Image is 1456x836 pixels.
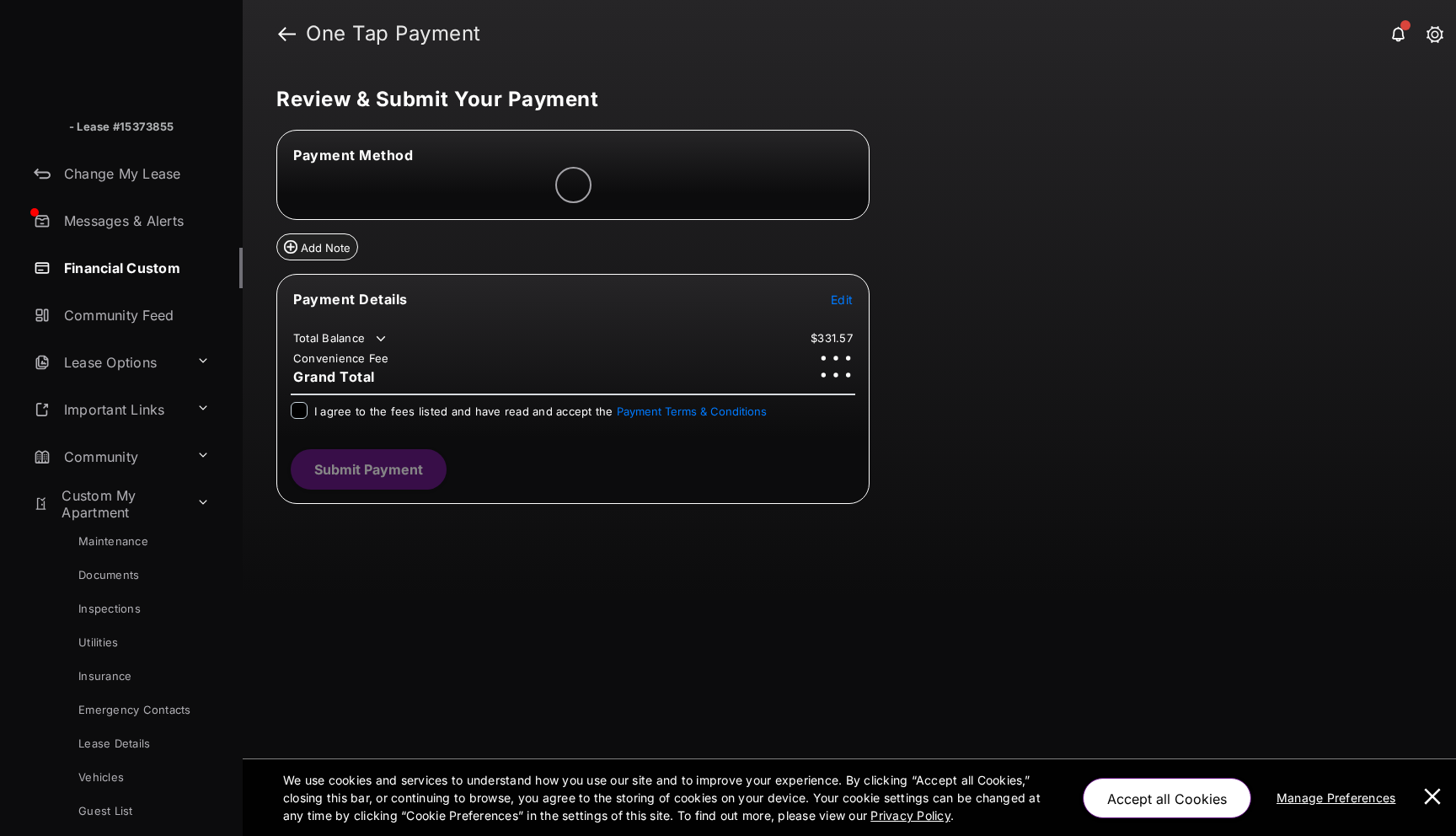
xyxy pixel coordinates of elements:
a: Maintenance [31,524,243,558]
a: Important Links [27,389,190,430]
a: Financial Custom [27,248,243,288]
a: Utilities [31,625,243,659]
button: Edit [831,291,853,308]
span: Payment Method [293,147,413,163]
td: Total Balance [292,330,389,347]
button: I agree to the fees listed and have read and accept the [617,405,767,418]
u: Manage Preferences [1277,790,1403,805]
a: Inspections [31,592,243,625]
a: Lease Options [27,342,190,383]
a: Change My Lease [27,153,243,194]
button: Add Note [276,233,358,260]
a: Lease Details [31,726,243,760]
button: Accept all Cookies [1083,778,1251,818]
a: Custom My Apartment [27,484,190,524]
h5: Review & Submit Your Payment [276,89,1409,110]
a: Emergency Contacts [31,693,243,726]
a: Community Feed [27,295,243,335]
a: Community [27,437,190,477]
p: - Lease #15373855 [69,119,174,136]
td: Convenience Fee [292,351,390,366]
p: We use cookies and services to understand how you use our site and to improve your experience. By... [283,771,1047,824]
u: Privacy Policy [870,808,950,823]
a: Messages & Alerts [27,201,243,241]
span: Grand Total [293,368,375,385]
button: Submit Payment [291,449,447,490]
a: Insurance [31,659,243,693]
a: Documents [31,558,243,592]
span: Edit [831,292,853,307]
td: $331.57 [810,330,854,346]
span: I agree to the fees listed and have read and accept the [314,405,767,418]
span: Payment Details [293,291,408,308]
a: Vehicles [31,760,243,794]
strong: One Tap Payment [306,24,481,44]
